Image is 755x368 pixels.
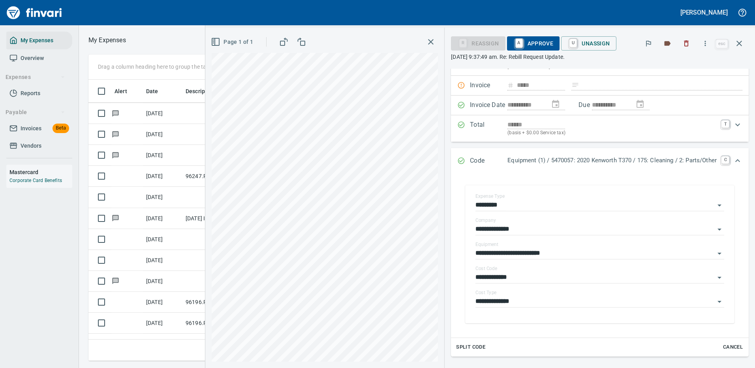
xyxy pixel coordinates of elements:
[111,131,120,137] span: Has messages
[714,296,725,307] button: Open
[212,37,253,47] span: Page 1 of 1
[182,166,254,187] td: 96247.FAB
[111,278,120,284] span: Has messages
[475,194,505,199] label: Expense Type
[53,124,69,133] span: Beta
[88,36,126,45] p: My Expenses
[451,148,749,174] div: Expand
[714,272,725,283] button: Open
[451,174,749,357] div: Expand
[475,290,497,295] label: Cost Type
[143,229,182,250] td: [DATE]
[714,248,725,259] button: Open
[182,334,254,355] td: 96205.FAB
[507,156,717,165] p: Equipment (1) / 5470057: 2020 Kenworth T370 / 175: Cleaning / 2: Parts/Other
[678,35,695,52] button: Discard
[714,200,725,211] button: Open
[716,39,728,48] a: esc
[5,3,64,22] img: Finvari
[6,72,65,82] span: Expenses
[9,168,72,176] h6: Mastercard
[21,141,41,151] span: Vendors
[186,86,215,96] span: Description
[111,215,120,220] span: Has messages
[111,111,120,116] span: Has messages
[454,341,487,353] button: Split Code
[146,86,169,96] span: Date
[451,53,749,61] p: [DATE] 9:37:49 am. Re: Rebill Request Update.
[9,178,62,183] a: Corporate Card Benefits
[714,34,749,53] span: Close invoice
[569,39,577,47] a: U
[21,124,41,133] span: Invoices
[98,63,214,71] p: Drag a column heading here to group the table
[209,35,256,49] button: Page 1 of 1
[111,152,120,158] span: Has messages
[475,218,496,223] label: Company
[143,103,182,124] td: [DATE]
[456,343,485,352] span: Split Code
[722,343,744,352] span: Cancel
[143,124,182,145] td: [DATE]
[6,107,65,117] span: Payable
[470,156,507,166] p: Code
[507,36,560,51] button: AApprove
[143,145,182,166] td: [DATE]
[143,334,182,355] td: [DATE]
[640,35,657,52] button: Flag
[143,292,182,313] td: [DATE]
[475,266,497,271] label: Cost Code
[451,39,505,46] div: Reassign
[6,49,72,67] a: Overview
[475,242,498,247] label: Equipment
[88,36,126,45] nav: breadcrumb
[2,70,68,84] button: Expenses
[507,129,717,137] p: (basis + $0.00 Service tax)
[143,250,182,271] td: [DATE]
[720,341,746,353] button: Cancel
[186,86,225,96] span: Description
[451,115,749,142] div: Expand
[659,35,676,52] button: Labels
[146,86,158,96] span: Date
[21,88,40,98] span: Reports
[143,208,182,229] td: [DATE]
[6,120,72,137] a: InvoicesBeta
[21,53,44,63] span: Overview
[721,156,729,164] a: C
[678,6,730,19] button: [PERSON_NAME]
[143,166,182,187] td: [DATE]
[515,39,523,47] a: A
[182,292,254,313] td: 96196.FAB
[680,8,728,17] h5: [PERSON_NAME]
[567,37,610,50] span: Unassign
[2,105,68,120] button: Payable
[697,35,714,52] button: More
[561,36,616,51] button: UUnassign
[182,313,254,334] td: 96196.FAB
[143,187,182,208] td: [DATE]
[182,208,254,229] td: [DATE] Invoice 1133979 from Jubitz Corp - Jfs (1-10543)
[6,137,72,155] a: Vendors
[143,313,182,334] td: [DATE]
[6,84,72,102] a: Reports
[6,32,72,49] a: My Expenses
[143,271,182,292] td: [DATE]
[21,36,53,45] span: My Expenses
[513,37,554,50] span: Approve
[115,86,137,96] span: Alert
[470,120,507,137] p: Total
[115,86,127,96] span: Alert
[721,120,729,128] a: T
[714,224,725,235] button: Open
